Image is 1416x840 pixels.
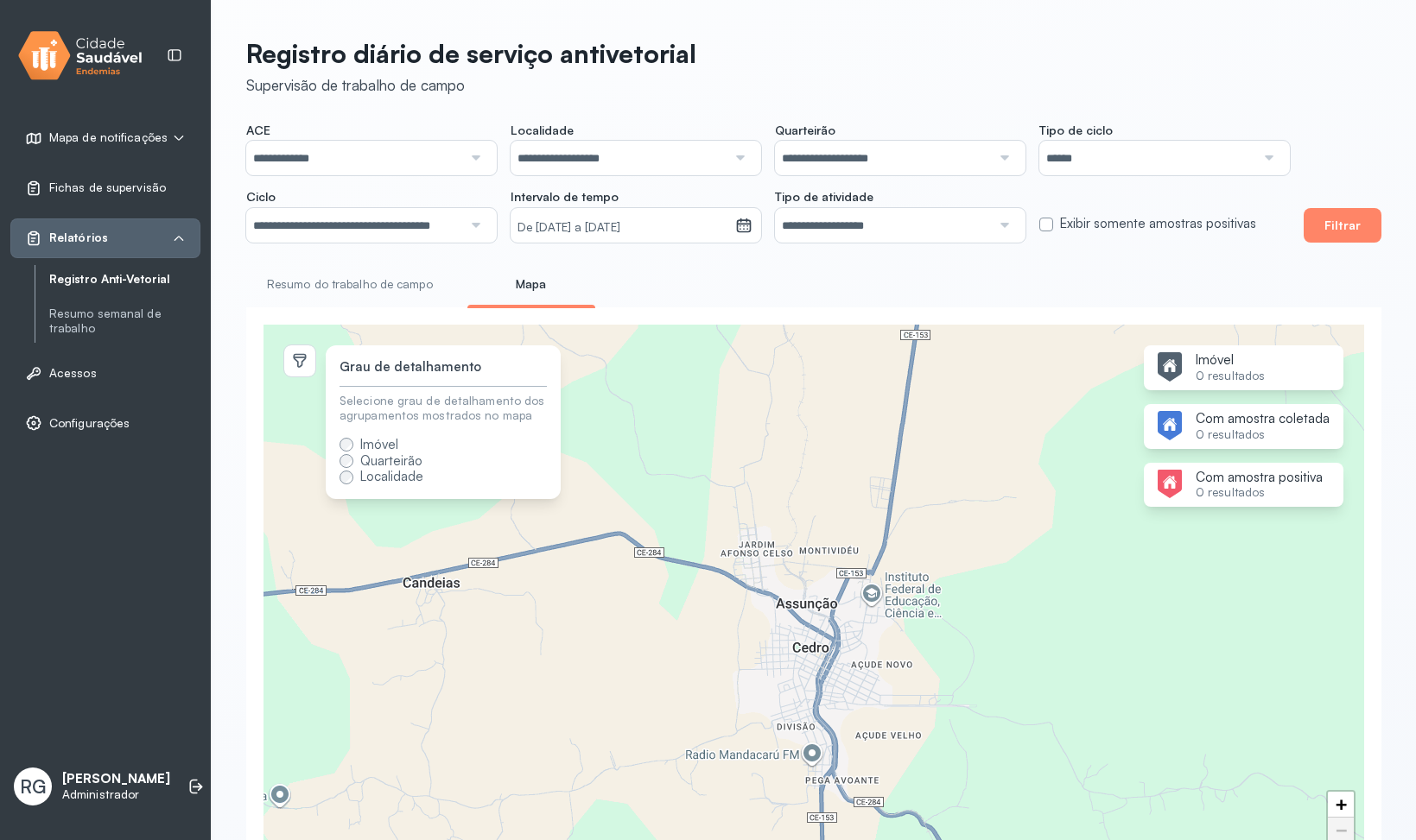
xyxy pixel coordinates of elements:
div: Grau de detalhamento [340,359,481,376]
span: + [1336,793,1347,815]
div: Selecione grau de detalhamento dos agrupamentos mostrados no mapa [340,394,547,423]
span: Ciclo [246,189,276,205]
label: Exibir somente amostras positivas [1060,216,1256,232]
span: Configurações [49,416,130,431]
span: Tipo de ciclo [1039,123,1113,138]
a: Resumo semanal de trabalho [49,306,200,336]
span: Tipo de atividade [775,189,873,205]
a: Configurações [25,414,186,432]
a: Mapa [467,270,595,299]
a: Fichas de supervisão [25,180,186,197]
img: logo.svg [18,28,143,84]
span: Quarteirão [360,452,422,469]
div: Supervisão de trabalho de campo [246,76,696,94]
span: Mapa de notificações [49,130,168,145]
strong: Com amostra positiva [1196,470,1323,486]
span: Quarteirão [775,123,835,138]
span: Relatórios [49,231,108,245]
small: 0 resultados [1196,485,1323,500]
p: Registro diário de serviço antivetorial [246,38,696,69]
a: Zoom in [1328,792,1354,818]
p: [PERSON_NAME] [62,771,170,787]
a: Resumo semanal de trabalho [49,303,200,339]
span: Localidade [511,123,574,138]
img: Imagem [1158,352,1182,382]
small: 0 resultados [1196,369,1265,383]
span: ACE [246,123,270,138]
p: Administrador [62,787,170,802]
span: Localidade [360,468,423,484]
small: De [DATE] a [DATE] [518,219,728,237]
span: Intervalo de tempo [511,189,619,205]
a: Resumo do trabalho de campo [246,270,454,299]
span: Acessos [49,366,97,381]
strong: Imóvel [1196,352,1265,369]
a: Registro Anti-Vetorial [49,268,200,290]
button: Filtrar [1304,208,1381,243]
span: Imóvel [360,436,398,452]
strong: Com amostra coletada [1196,411,1330,427]
small: 0 resultados [1196,427,1330,442]
img: Imagem [1158,411,1182,440]
a: Registro Anti-Vetorial [49,272,200,287]
img: Imagem [1158,470,1182,499]
span: Fichas de supervisão [49,180,166,195]
a: Acessos [25,364,186,382]
span: RG [20,775,46,798]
